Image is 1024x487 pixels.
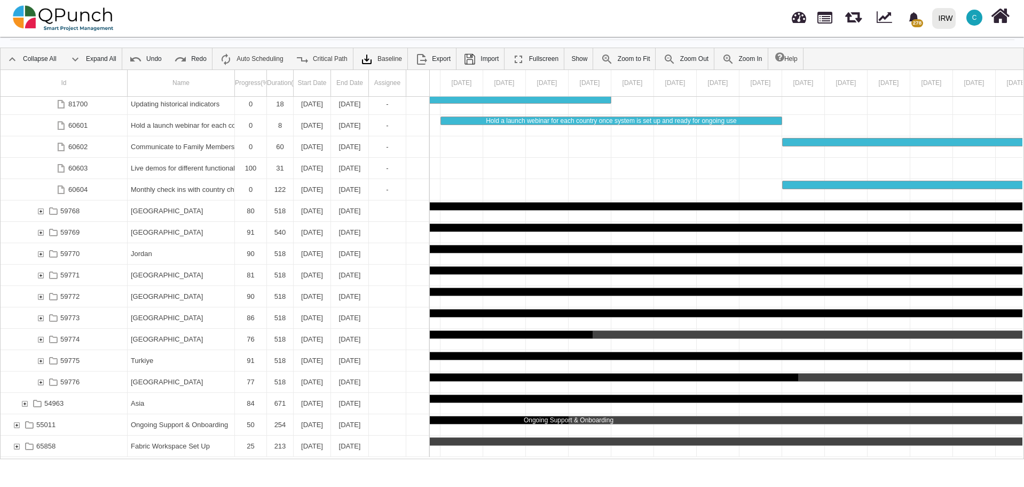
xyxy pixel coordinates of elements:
div: 86 [235,307,267,328]
div: [DATE] [297,243,327,264]
div: [DATE] [334,265,365,285]
div: Task: Jordan Start date: 01-08-2024 End date: 31-12-2025 [1,243,429,265]
div: Kosova [128,265,235,285]
div: Iraq [128,222,235,243]
a: Zoom Out [658,48,714,69]
div: Task: Ongoing Support & Onboarding Start date: 22-04-2025 End date: 31-12-2025 [1,414,429,436]
div: Task: Turkiye Start date: 01-08-2024 End date: 31-12-2025 [1,350,429,372]
div: 01-04-2025 [294,436,331,457]
div: Task: Yemen Start date: 01-08-2024 End date: 31-12-2025 [1,372,429,393]
div: 518 [267,329,294,350]
div: [GEOGRAPHIC_DATA] [131,265,231,285]
div: 518 [267,265,294,285]
div: [DATE] [334,222,365,243]
img: ic_zoom_in.48fceee.png [722,53,735,66]
div: Asia [131,393,231,414]
div: 0 [238,136,263,157]
div: 59774 [1,329,128,350]
div: Task: Live demos for different functionality?? Start date: 01-03-2025 End date: 31-03-2025 [1,158,429,179]
div: 0 [235,179,267,200]
div: Task: Kosova Start date: 01-08-2024 End date: 31-12-2025 [1,265,429,286]
div: 18 [267,94,294,114]
img: klXqkY5+JZAPre7YVMJ69SE9vgHW7RkaA9STpDBCRd8F60lk8AdY5g6cgTfGkm3cV0d3FrcCHw7UyPBLKa18SAFZQOCAmAAAA... [360,53,373,66]
div: 81 [235,265,267,285]
div: [GEOGRAPHIC_DATA] [131,329,231,350]
div: 254 [270,414,290,435]
div: 24 Aug 2025 [440,70,483,96]
div: 31-12-2025 [331,393,369,414]
div: [DATE] [297,136,327,157]
div: 122 [267,179,294,200]
div: 01-09-2025 [294,179,331,200]
div: 01-03-2025 [294,158,331,179]
div: Task: Lebanon Start date: 01-08-2024 End date: 31-12-2025 [1,286,429,307]
div: Monthly check ins with country champions [128,179,235,200]
div: 59773 [60,307,80,328]
div: Hold a launch webinar for each country once system is set up and ready for ongoing use [128,115,235,136]
div: 77 [235,372,267,392]
div: Task: Communicate to Family Members that system is live - with all the caveats as needed etc Star... [1,136,429,158]
div: 518 [267,286,294,307]
div: Task: Gaza Start date: 01-08-2024 End date: 31-12-2025 [1,200,429,222]
div: 81 [238,265,263,285]
div: 30 Aug 2025 [697,70,739,96]
div: 31-12-2025 [331,372,369,392]
div: 91 [238,350,263,371]
div: Monthly check ins with country champions [131,179,231,200]
div: 90 [235,286,267,307]
div: 518 [267,200,294,221]
div: [GEOGRAPHIC_DATA] [131,222,231,243]
div: Dynamic Report [871,1,902,36]
div: Ongoing Support & Onboarding [131,414,231,435]
div: [DATE] [297,307,327,328]
div: Updating historical indicators [128,94,235,114]
div: 03 Sep 2025 [868,70,910,96]
div: Duration(d) [267,70,294,96]
div: 540 [267,222,294,243]
div: 518 [267,372,294,392]
div: 0 [238,115,263,136]
div: 31-12-2025 [331,222,369,243]
div: 122 [270,179,290,200]
div: 59776 [60,372,80,392]
div: - [369,94,406,114]
div: [DATE] [334,179,365,200]
img: ic_zoom_to_fit_24.130db0b.png [601,53,613,66]
div: 59775 [60,350,80,371]
div: 01-08-2024 [294,265,331,285]
div: Gaza [128,200,235,221]
div: [DATE] [334,136,365,157]
a: Fullscreen [507,48,564,69]
img: qpunch-sp.fa6292f.png [13,2,114,34]
a: Critical Path [290,48,353,69]
div: 60602 [68,136,88,157]
div: Jordan [128,243,235,264]
div: 27-08-2025 [331,94,369,114]
div: 60603 [1,158,128,179]
div: Task: Hold a launch webinar for each country once system is set up and ready for ongoing use Star... [440,117,782,125]
div: 18 [270,94,290,114]
div: 518 [270,329,290,350]
img: ic_zoom_out.687aa02.png [663,53,676,66]
div: 59772 [1,286,128,307]
div: 518 [270,350,290,371]
a: Expand All [64,48,122,69]
div: 59769 [1,222,128,243]
a: Zoom In [716,48,768,69]
div: [DATE] [297,436,327,457]
div: Communicate to Family Members that system is live - with all the caveats as needed etc [131,136,231,157]
div: 01-08-2024 [294,243,331,264]
div: [GEOGRAPHIC_DATA] [131,372,231,392]
div: 60 [267,136,294,157]
a: Redo [169,48,212,69]
a: Zoom to Fit [595,48,656,69]
div: 31-03-2025 [331,158,369,179]
a: Help [770,48,803,69]
div: 518 [267,350,294,371]
div: [DATE] [334,286,365,307]
div: 90 [238,286,263,307]
div: Assignee [369,70,406,96]
span: Dashboard [792,6,806,22]
div: Hold a launch webinar for each country once system is set up and ready for ongoing use [441,117,782,125]
div: Syria [128,329,235,350]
